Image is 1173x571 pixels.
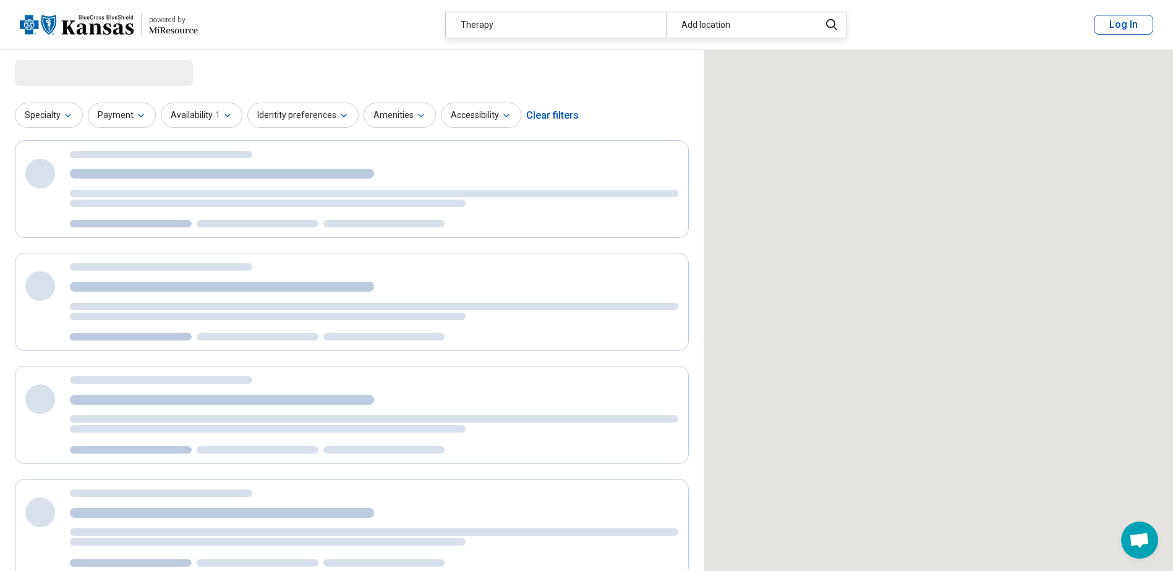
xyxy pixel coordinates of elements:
[20,10,198,40] a: Blue Cross Blue Shield Kansaspowered by
[88,103,156,128] button: Payment
[446,12,666,38] div: Therapy
[15,103,83,128] button: Specialty
[149,14,198,25] div: powered by
[247,103,359,128] button: Identity preferences
[15,60,119,85] span: Loading...
[526,101,579,130] div: Clear filters
[1121,522,1158,559] div: Open chat
[161,103,242,128] button: Availability1
[1094,15,1153,35] button: Log In
[364,103,436,128] button: Amenities
[441,103,521,128] button: Accessibility
[666,12,813,38] div: Add location
[215,109,220,122] span: 1
[20,10,134,40] img: Blue Cross Blue Shield Kansas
